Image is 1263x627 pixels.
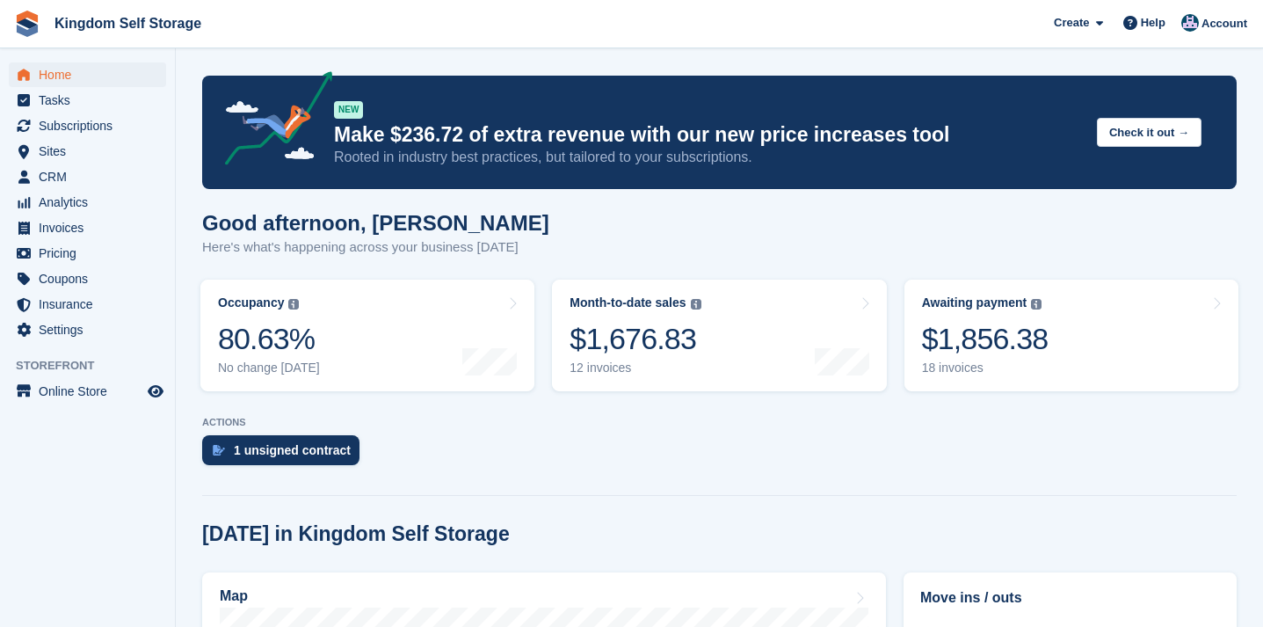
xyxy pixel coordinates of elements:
span: Home [39,62,144,87]
img: Bradley Werlin [1181,14,1199,32]
p: Here's what's happening across your business [DATE] [202,237,549,258]
a: menu [9,113,166,138]
div: 12 invoices [570,361,700,375]
h2: Move ins / outs [920,587,1220,609]
span: Invoices [39,215,144,240]
div: $1,856.38 [922,321,1049,357]
img: stora-icon-8386f47178a22dfd0bd8f6a31ec36ba5ce8667c1dd55bd0f319d3a0aa187defe.svg [14,11,40,37]
h1: Good afternoon, [PERSON_NAME] [202,211,549,235]
a: menu [9,88,166,113]
a: menu [9,292,166,317]
img: price-adjustments-announcement-icon-8257ccfd72463d97f412b2fc003d46551f7dbcb40ab6d574587a9cd5c0d94... [210,71,333,171]
p: ACTIONS [202,417,1237,428]
span: CRM [39,164,144,189]
a: Awaiting payment $1,856.38 18 invoices [904,280,1238,391]
a: menu [9,164,166,189]
div: 18 invoices [922,361,1049,375]
div: NEW [334,101,363,119]
span: Coupons [39,266,144,291]
a: menu [9,317,166,342]
a: menu [9,215,166,240]
span: Insurance [39,292,144,317]
button: Check it out → [1097,118,1201,147]
div: Awaiting payment [922,295,1027,310]
span: Subscriptions [39,113,144,138]
h2: Map [220,588,248,604]
span: Settings [39,317,144,342]
a: Kingdom Self Storage [47,9,208,38]
img: contract_signature_icon-13c848040528278c33f63329250d36e43548de30e8caae1d1a13099fd9432cc5.svg [213,445,225,456]
img: icon-info-grey-7440780725fd019a000dd9b08b2336e03edf1995a4989e88bcd33f0948082b44.svg [691,299,701,310]
p: Make $236.72 of extra revenue with our new price increases tool [334,122,1083,148]
div: Occupancy [218,295,284,310]
div: No change [DATE] [218,361,320,375]
span: Tasks [39,88,144,113]
a: menu [9,379,166,404]
div: 80.63% [218,321,320,357]
div: 1 unsigned contract [234,443,351,457]
div: $1,676.83 [570,321,700,357]
span: Help [1141,14,1165,32]
span: Pricing [39,241,144,266]
a: menu [9,62,166,87]
p: Rooted in industry best practices, but tailored to your subscriptions. [334,148,1083,167]
span: Sites [39,139,144,164]
a: Occupancy 80.63% No change [DATE] [200,280,534,391]
a: Month-to-date sales $1,676.83 12 invoices [552,280,886,391]
h2: [DATE] in Kingdom Self Storage [202,522,510,546]
img: icon-info-grey-7440780725fd019a000dd9b08b2336e03edf1995a4989e88bcd33f0948082b44.svg [1031,299,1042,310]
span: Analytics [39,190,144,215]
span: Create [1054,14,1089,32]
a: Preview store [145,381,166,402]
a: menu [9,266,166,291]
a: menu [9,139,166,164]
a: menu [9,241,166,266]
a: menu [9,190,166,215]
a: 1 unsigned contract [202,435,368,474]
div: Month-to-date sales [570,295,686,310]
span: Online Store [39,379,144,404]
img: icon-info-grey-7440780725fd019a000dd9b08b2336e03edf1995a4989e88bcd33f0948082b44.svg [288,299,299,310]
span: Account [1201,15,1247,33]
span: Storefront [16,357,175,375]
